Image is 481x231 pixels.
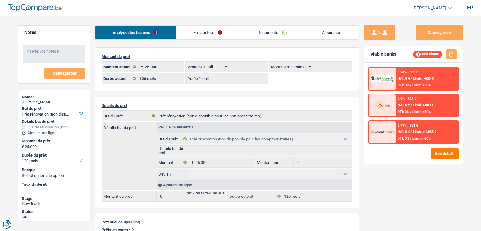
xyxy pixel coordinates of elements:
span: [PERSON_NAME] [412,5,446,11]
span: Limit: >800 € [413,103,434,107]
h5: Notes [24,30,83,35]
label: Détails but du prêt [102,122,157,130]
span: € [22,144,24,149]
a: Assurance [304,26,359,39]
label: Banque: [22,167,85,172]
span: € [222,62,229,72]
label: Montant actuel [102,62,138,72]
a: [PERSON_NAME] [407,3,452,13]
span: / [411,77,412,81]
span: € [306,62,313,72]
span: / [410,110,411,114]
span: DTI: 0% [398,136,409,140]
span: Sauvegarder [53,71,77,75]
span: € [157,191,163,201]
a: Analyse des besoins [95,26,176,39]
label: Taux d'intérêt: [22,182,85,187]
span: Limit: <60% [412,136,431,140]
label: Durée du prêt: [22,153,85,158]
div: min: 3.701 € / max: 100.000 € [187,192,225,195]
span: / [410,83,411,87]
div: New leads [22,201,86,206]
label: Montant minimum [269,62,306,72]
a: Emprunteur [176,26,240,39]
label: Montant min. [255,157,294,167]
div: 6.49% | 281 € [398,123,418,128]
img: Record Credits [371,126,394,138]
span: DTI: 0% [398,110,409,114]
button: Sauvegarder [416,25,463,40]
label: But du prêt: [22,106,85,111]
label: Montant Y call [186,62,222,72]
span: NAI: 0 € [398,77,410,81]
span: Limit: >850 € [413,77,434,81]
span: / [410,136,411,140]
label: But du prêt [102,111,157,121]
img: AlphaCredit [371,75,394,83]
div: Ajouter une ligne [157,180,352,190]
label: Montant du prêt: [22,139,85,144]
div: Name: [22,95,86,100]
span: Limit: >1.033 € [413,130,436,134]
div: fr [467,5,473,11]
label: Devis ? [157,169,189,179]
img: TopCompare Logo [8,4,62,12]
span: NAI: 0 € [398,103,410,107]
span: DTI: 0% [398,83,409,87]
span: Limit: <50% [412,83,431,87]
span: / [411,103,412,107]
div: Stage: [22,196,86,201]
label: Montant [157,157,189,167]
div: Status: [22,209,86,214]
div: Détails but du prêt [22,119,86,124]
p: Potentiel de upselling [102,220,352,224]
span: / [411,130,412,134]
label: Durée Y call [186,73,222,84]
div: [PERSON_NAME] [22,100,86,105]
span: € [188,157,195,167]
span: Limit: <50% [412,110,431,114]
span: NAI: 0 € [398,130,410,134]
a: Documents [240,26,304,39]
div: 9.9% | 323 € [398,97,416,101]
div: Ajouter une ligne [22,131,86,135]
div: lost [22,214,86,219]
label: Durée actuel [102,73,138,84]
div: 8.24% | 303 € [398,70,418,74]
div: Prêt n°1 [157,125,195,129]
button: Sauvegarder [44,68,85,79]
div: Not viable [413,51,442,58]
img: Cofidis [371,99,394,111]
label: But du prêt [157,134,189,144]
span: € [294,157,301,167]
p: Détails du prêt [102,103,352,108]
label: Détails but du prêt [157,146,189,156]
span: € [138,62,145,72]
span: - Priorité 1 [175,126,193,129]
label: Durée du prêt: [228,191,282,201]
button: See details [431,148,459,159]
p: Montant du prêt [102,54,352,59]
div: Viable banks [370,52,396,57]
label: Montant du prêt [102,191,157,201]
